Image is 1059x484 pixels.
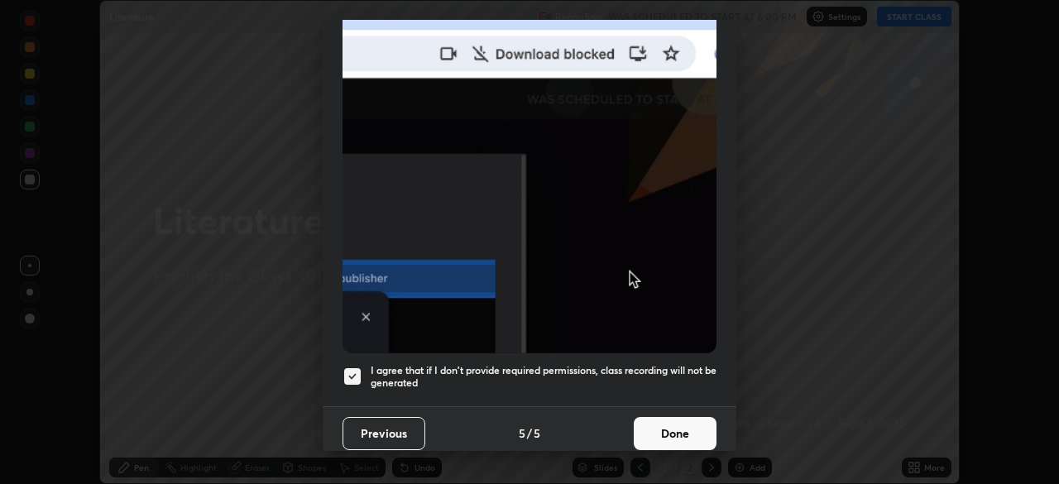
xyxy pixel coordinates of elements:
[527,424,532,442] h4: /
[534,424,540,442] h4: 5
[343,417,425,450] button: Previous
[634,417,716,450] button: Done
[371,364,716,390] h5: I agree that if I don't provide required permissions, class recording will not be generated
[519,424,525,442] h4: 5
